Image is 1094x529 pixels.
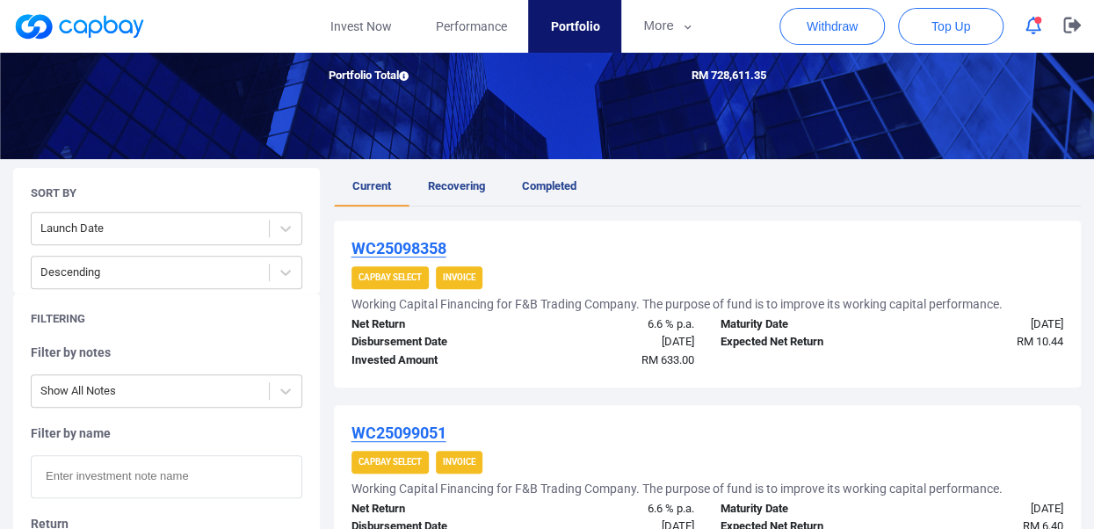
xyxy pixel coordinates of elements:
[31,185,76,201] h5: Sort By
[338,500,523,518] div: Net Return
[523,315,707,334] div: 6.6 % p.a.
[338,333,523,351] div: Disbursement Date
[338,315,523,334] div: Net Return
[779,8,885,45] button: Withdraw
[428,179,485,192] span: Recovering
[523,333,707,351] div: [DATE]
[707,500,892,518] div: Maturity Date
[351,424,446,442] u: WC25099051
[443,457,475,467] strong: Invoice
[315,67,547,85] div: Portfolio Total
[351,296,1003,312] h5: Working Capital Financing for F&B Trading Company. The purpose of fund is to improve its working ...
[359,457,422,467] strong: CapBay Select
[31,344,302,360] h5: Filter by notes
[522,179,576,192] span: Completed
[892,500,1076,518] div: [DATE]
[692,69,766,82] span: RM 728,611.35
[892,315,1076,334] div: [DATE]
[359,272,422,282] strong: CapBay Select
[31,425,302,441] h5: Filter by name
[1017,335,1063,348] span: RM 10.44
[352,179,391,192] span: Current
[31,455,302,498] input: Enter investment note name
[435,17,506,36] span: Performance
[931,18,970,35] span: Top Up
[550,17,599,36] span: Portfolio
[338,351,523,370] div: Invested Amount
[898,8,1003,45] button: Top Up
[523,500,707,518] div: 6.6 % p.a.
[707,315,892,334] div: Maturity Date
[707,333,892,351] div: Expected Net Return
[641,353,694,366] span: RM 633.00
[31,311,85,327] h5: Filtering
[443,272,475,282] strong: Invoice
[351,481,1003,496] h5: Working Capital Financing for F&B Trading Company. The purpose of fund is to improve its working ...
[351,239,446,257] u: WC25098358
